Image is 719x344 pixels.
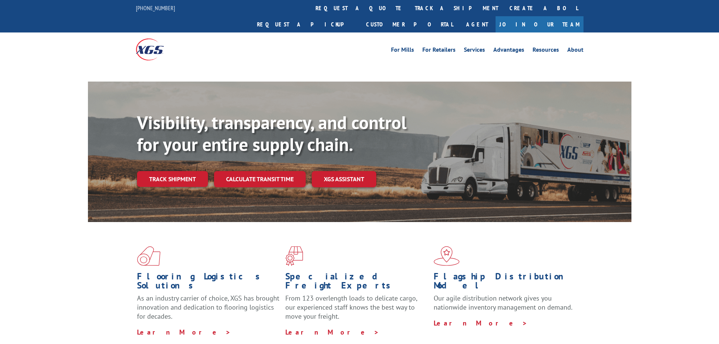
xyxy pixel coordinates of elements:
[214,171,306,187] a: Calculate transit time
[434,319,528,327] a: Learn More >
[567,47,584,55] a: About
[533,47,559,55] a: Resources
[285,328,379,336] a: Learn More >
[137,328,231,336] a: Learn More >
[496,16,584,32] a: Join Our Team
[285,294,428,327] p: From 123 overlength loads to delicate cargo, our experienced staff knows the best way to move you...
[360,16,459,32] a: Customer Portal
[137,111,406,156] b: Visibility, transparency, and control for your entire supply chain.
[136,4,175,12] a: [PHONE_NUMBER]
[137,171,208,187] a: Track shipment
[391,47,414,55] a: For Mills
[493,47,524,55] a: Advantages
[137,246,160,266] img: xgs-icon-total-supply-chain-intelligence-red
[312,171,376,187] a: XGS ASSISTANT
[285,246,303,266] img: xgs-icon-focused-on-flooring-red
[434,294,573,312] span: Our agile distribution network gives you nationwide inventory management on demand.
[434,246,460,266] img: xgs-icon-flagship-distribution-model-red
[137,272,280,294] h1: Flooring Logistics Solutions
[459,16,496,32] a: Agent
[464,47,485,55] a: Services
[137,294,279,321] span: As an industry carrier of choice, XGS has brought innovation and dedication to flooring logistics...
[285,272,428,294] h1: Specialized Freight Experts
[251,16,360,32] a: Request a pickup
[422,47,456,55] a: For Retailers
[434,272,576,294] h1: Flagship Distribution Model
